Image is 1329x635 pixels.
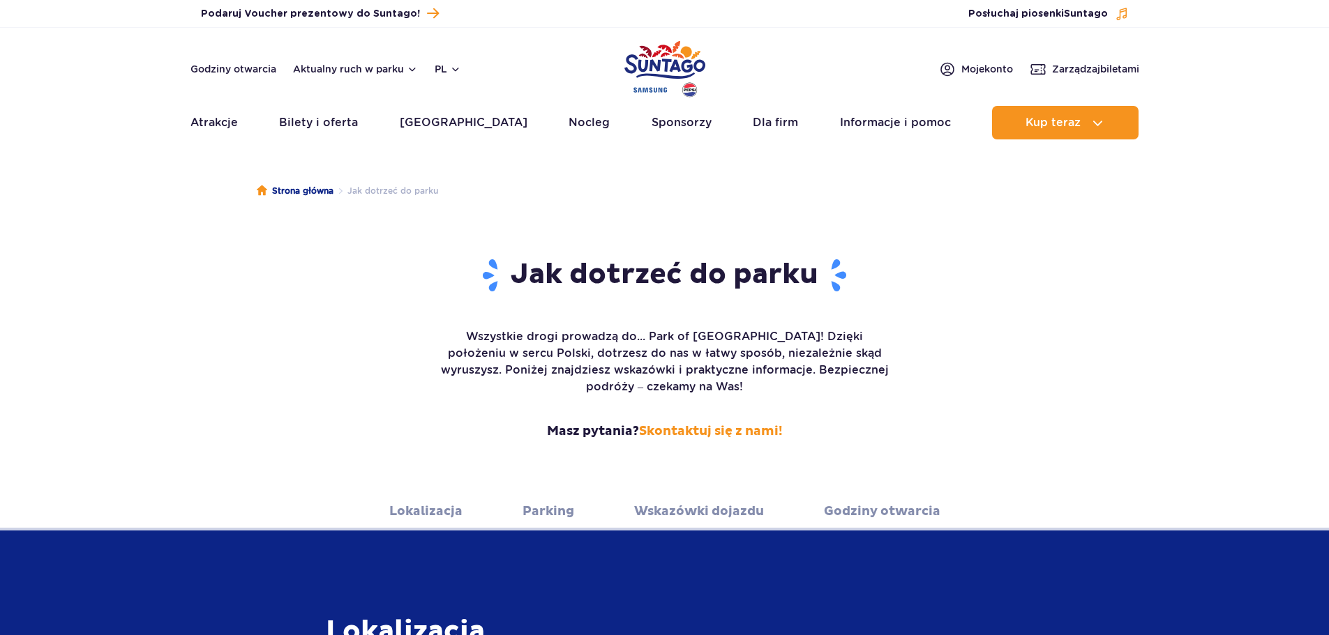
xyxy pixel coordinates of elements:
[190,106,238,139] a: Atrakcje
[968,7,1129,21] button: Posłuchaj piosenkiSuntago
[968,7,1108,21] span: Posłuchaj piosenki
[293,63,418,75] button: Aktualny ruch w parku
[652,106,712,139] a: Sponsorzy
[634,492,764,530] a: Wskazówki dojazdu
[333,184,438,198] li: Jak dotrzeć do parku
[992,106,1139,139] button: Kup teraz
[279,106,358,139] a: Bilety i oferta
[257,184,333,198] a: Strona główna
[961,62,1013,76] span: Moje konto
[753,106,798,139] a: Dla firm
[639,423,783,439] a: Skontaktuj się z nami!
[1030,61,1139,77] a: Zarządzajbiletami
[201,4,439,23] a: Podaruj Voucher prezentowy do Suntago!
[824,492,940,530] a: Godziny otwarcia
[1052,62,1139,76] span: Zarządzaj biletami
[1064,9,1108,19] span: Suntago
[438,423,892,440] strong: Masz pytania?
[389,492,463,530] a: Lokalizacja
[435,62,461,76] button: pl
[400,106,527,139] a: [GEOGRAPHIC_DATA]
[438,257,892,293] h1: Jak dotrzeć do parku
[523,492,574,530] a: Parking
[569,106,610,139] a: Nocleg
[840,106,951,139] a: Informacje i pomoc
[190,62,276,76] a: Godziny otwarcia
[201,7,420,21] span: Podaruj Voucher prezentowy do Suntago!
[1026,116,1081,129] span: Kup teraz
[438,328,892,395] p: Wszystkie drogi prowadzą do... Park of [GEOGRAPHIC_DATA]! Dzięki położeniu w sercu Polski, dotrze...
[624,35,705,99] a: Park of Poland
[939,61,1013,77] a: Mojekonto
